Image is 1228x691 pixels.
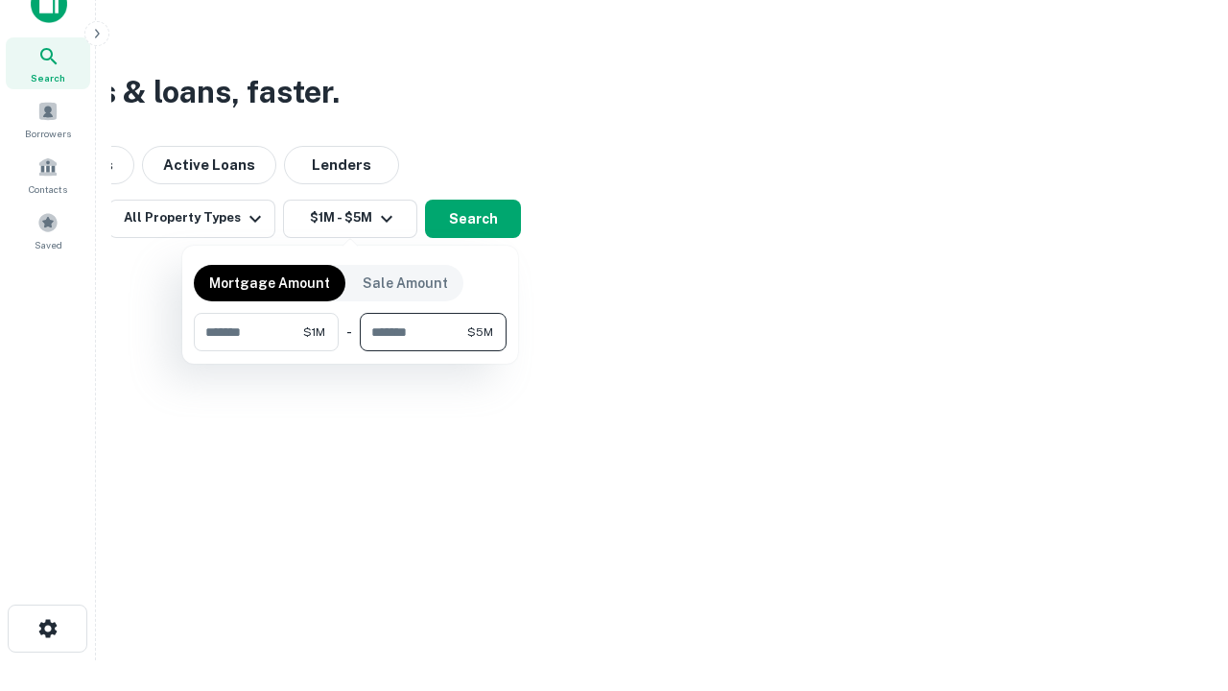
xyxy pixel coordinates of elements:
[303,323,325,341] span: $1M
[467,323,493,341] span: $5M
[1132,537,1228,630] iframe: Chat Widget
[363,273,448,294] p: Sale Amount
[346,313,352,351] div: -
[209,273,330,294] p: Mortgage Amount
